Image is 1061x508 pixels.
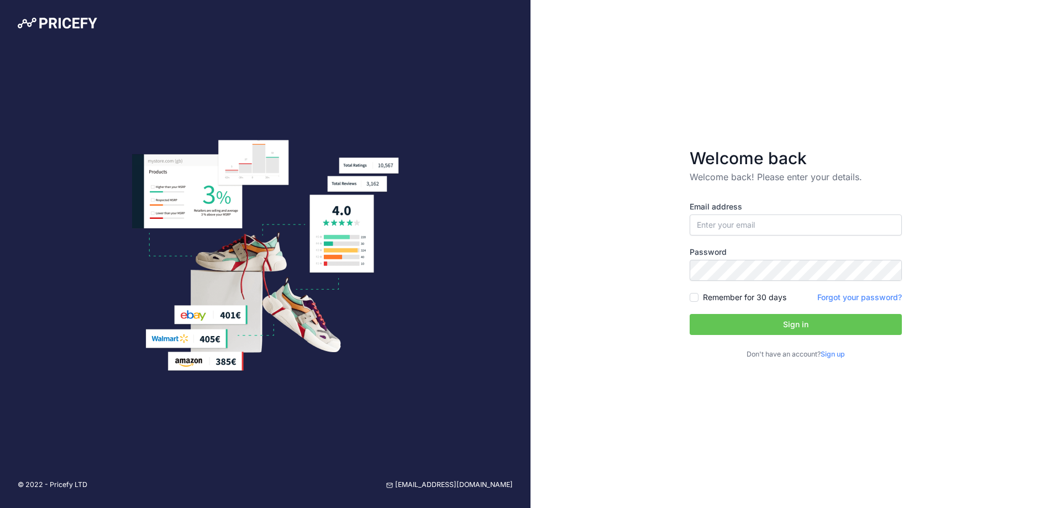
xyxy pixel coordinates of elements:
[18,18,97,29] img: Pricefy
[821,350,845,358] a: Sign up
[817,292,902,302] a: Forgot your password?
[703,292,786,303] label: Remember for 30 days
[386,480,513,490] a: [EMAIL_ADDRESS][DOMAIN_NAME]
[690,201,902,212] label: Email address
[690,148,902,168] h3: Welcome back
[690,314,902,335] button: Sign in
[690,349,902,360] p: Don't have an account?
[690,214,902,235] input: Enter your email
[690,247,902,258] label: Password
[18,480,87,490] p: © 2022 - Pricefy LTD
[690,170,902,184] p: Welcome back! Please enter your details.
